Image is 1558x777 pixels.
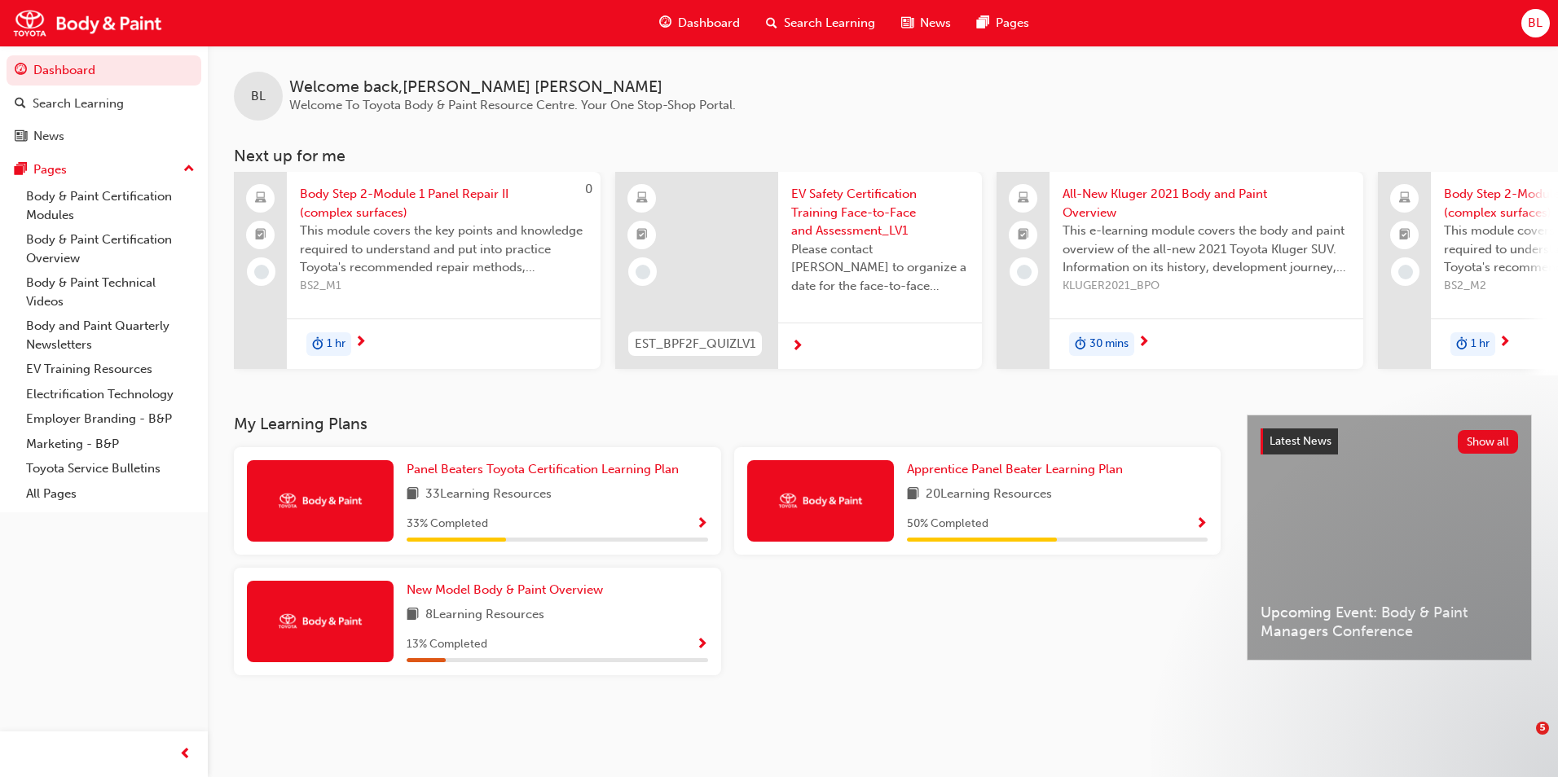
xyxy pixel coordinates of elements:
span: Show Progress [696,638,708,652]
span: BS2_M1 [300,277,588,296]
span: News [920,14,951,33]
button: DashboardSearch LearningNews [7,52,201,155]
span: Welcome back , [PERSON_NAME] [PERSON_NAME] [289,78,736,97]
a: All Pages [20,481,201,507]
a: Panel Beaters Toyota Certification Learning Plan [407,460,685,479]
span: book-icon [907,485,919,505]
span: next-icon [354,336,367,350]
span: next-icon [1138,336,1150,350]
span: Apprentice Panel Beater Learning Plan [907,462,1123,476]
span: learningResourceType_ELEARNING-icon [636,188,648,209]
span: learningRecordVerb_NONE-icon [636,265,650,279]
img: Trak [8,5,167,42]
span: 20 Learning Resources [926,485,1052,505]
span: learningRecordVerb_NONE-icon [1017,265,1032,279]
span: EST_BPF2F_QUIZLV1 [635,335,755,353]
span: Show Progress [696,517,708,532]
a: Latest NewsShow allUpcoming Event: Body & Paint Managers Conference [1247,415,1532,661]
h3: My Learning Plans [234,415,1221,433]
span: Show Progress [1195,517,1208,532]
span: up-icon [183,159,195,180]
button: Pages [7,155,201,185]
span: 8 Learning Resources [425,605,544,626]
span: Welcome To Toyota Body & Paint Resource Centre. Your One Stop-Shop Portal. [289,98,736,112]
span: news-icon [15,129,27,144]
span: New Model Body & Paint Overview [407,582,603,597]
span: 0 [585,182,592,196]
span: Panel Beaters Toyota Certification Learning Plan [407,462,679,476]
span: Search Learning [784,14,875,33]
span: Pages [996,14,1029,33]
span: 30 mins [1089,335,1129,353]
span: KLUGER2021_BPO [1063,277,1350,296]
h3: Next up for me [208,147,1558,165]
span: Body Step 2-Module 1 Panel Repair II (complex surfaces) [300,185,588,222]
span: EV Safety Certification Training Face-to-Face and Assessment_LV1 [791,185,969,240]
iframe: Intercom live chat [1503,722,1542,761]
span: This module covers the key points and knowledge required to understand and put into practice Toyo... [300,222,588,277]
span: booktick-icon [1018,225,1029,246]
span: 33 Learning Resources [425,485,552,505]
a: New Model Body & Paint Overview [407,581,610,599]
span: All-New Kluger 2021 Body and Paint Overview [1063,185,1350,222]
div: Pages [33,160,67,179]
span: duration-icon [1456,334,1468,355]
button: BL [1521,9,1550,37]
span: learningRecordVerb_NONE-icon [1398,265,1413,279]
span: BL [1528,14,1543,33]
a: Body & Paint Technical Videos [20,270,201,314]
a: pages-iconPages [964,7,1042,40]
a: search-iconSearch Learning [753,7,888,40]
a: Body and Paint Quarterly Newsletters [20,314,201,357]
a: Body & Paint Certification Overview [20,227,201,270]
button: Show Progress [696,634,708,655]
span: next-icon [791,340,803,354]
span: Upcoming Event: Body & Paint Managers Conference [1261,604,1518,640]
span: laptop-icon [1018,188,1029,209]
a: News [7,121,201,151]
span: laptop-icon [255,188,266,209]
span: 13 % Completed [407,635,487,654]
span: laptop-icon [1399,188,1411,209]
span: 1 hr [327,335,345,353]
div: Search Learning [33,94,124,113]
a: guage-iconDashboard [646,7,753,40]
span: 5 [1536,722,1549,735]
span: search-icon [15,97,26,112]
a: 0Body Step 2-Module 1 Panel Repair II (complex surfaces)This module covers the key points and kno... [234,172,601,369]
a: All-New Kluger 2021 Body and Paint OverviewThis e-learning module covers the body and paint overv... [997,172,1363,369]
span: Please contact [PERSON_NAME] to organize a date for the face-to-face training of this certificati... [791,240,969,296]
span: This e-learning module covers the body and paint overview of the all-new 2021 Toyota Kluger SUV. ... [1063,222,1350,277]
span: 33 % Completed [407,515,488,533]
span: next-icon [1499,336,1511,350]
img: Trak [275,490,365,511]
button: Show all [1458,430,1519,454]
div: News [33,127,64,146]
span: pages-icon [977,13,989,33]
span: Latest News [1270,434,1331,448]
span: booktick-icon [1399,225,1411,246]
span: search-icon [766,13,777,33]
span: book-icon [407,485,419,505]
span: booktick-icon [636,225,648,246]
a: Dashboard [7,55,201,86]
a: Employer Branding - B&P [20,406,201,432]
img: Trak [776,490,865,511]
img: Trak [275,611,365,631]
a: news-iconNews [888,7,964,40]
a: Latest NewsShow all [1261,428,1518,454]
a: Search Learning [7,89,201,119]
span: book-icon [407,605,419,626]
span: duration-icon [312,334,323,355]
a: EST_BPF2F_QUIZLV1EV Safety Certification Training Face-to-Face and Assessment_LV1Please contact [... [615,172,982,369]
span: learningRecordVerb_NONE-icon [254,265,269,279]
span: BL [251,87,266,106]
span: booktick-icon [255,225,266,246]
span: duration-icon [1075,334,1086,355]
button: Show Progress [696,514,708,534]
span: guage-icon [15,64,27,78]
span: Dashboard [678,14,740,33]
a: Toyota Service Bulletins [20,456,201,481]
span: prev-icon [179,744,191,765]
